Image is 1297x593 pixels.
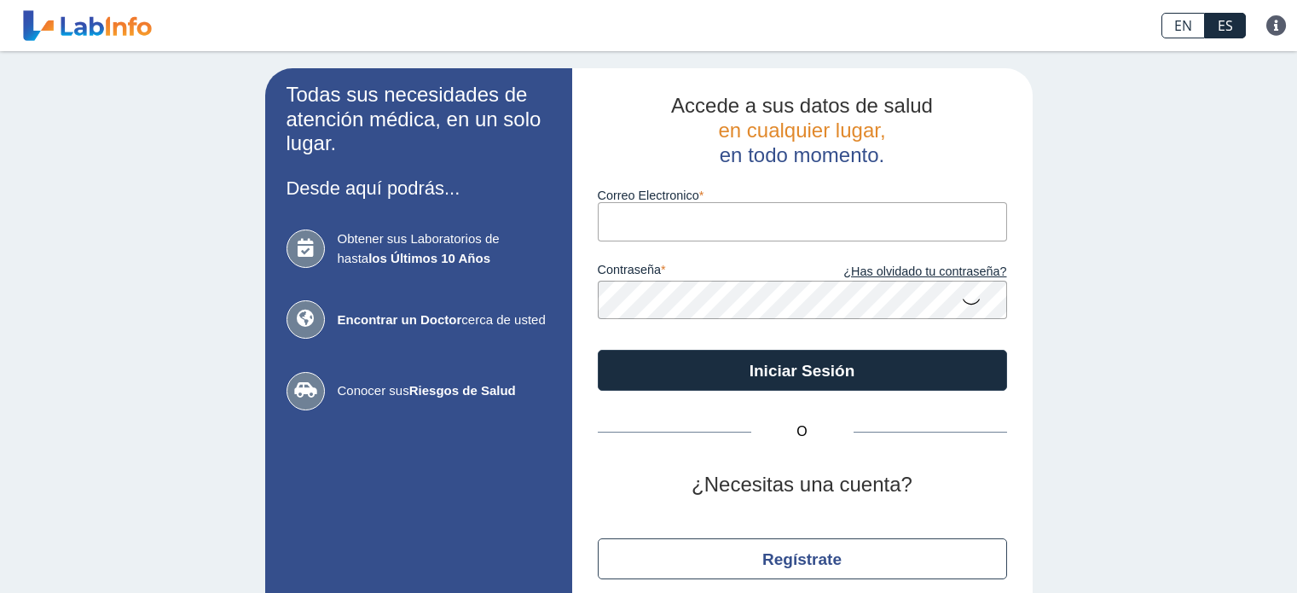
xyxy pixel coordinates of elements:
span: Conocer sus [338,381,551,401]
h3: Desde aquí podrás... [287,177,551,199]
span: O [751,421,854,442]
b: Riesgos de Salud [409,383,516,398]
button: Regístrate [598,538,1007,579]
b: Encontrar un Doctor [338,312,462,327]
span: Accede a sus datos de salud [671,94,933,117]
h2: Todas sus necesidades de atención médica, en un solo lugar. [287,83,551,156]
a: ES [1205,13,1246,38]
a: EN [1161,13,1205,38]
label: Correo Electronico [598,189,1007,202]
button: Iniciar Sesión [598,350,1007,391]
span: en cualquier lugar, [718,119,885,142]
span: Obtener sus Laboratorios de hasta [338,230,551,268]
b: los Últimos 10 Años [368,251,490,265]
a: ¿Has olvidado tu contraseña? [802,263,1007,282]
span: en todo momento. [720,143,884,166]
span: cerca de usted [338,311,551,330]
h2: ¿Necesitas una cuenta? [598,473,1007,497]
label: contraseña [598,263,802,282]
